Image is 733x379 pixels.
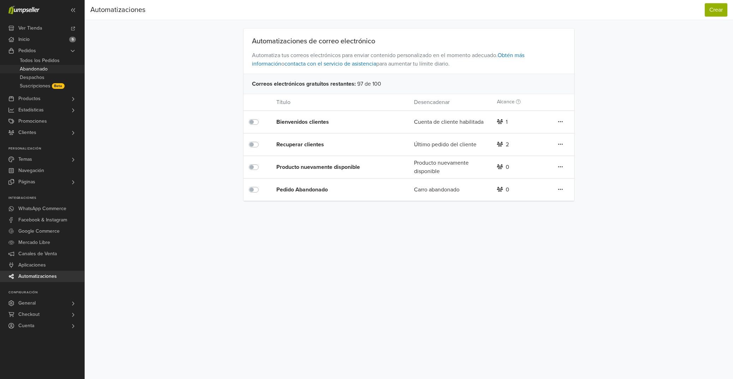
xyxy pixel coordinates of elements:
[276,163,386,171] div: Producto nuevamente disponible
[20,56,60,65] span: Todos los Pedidos
[409,140,491,149] div: Último pedido del cliente
[506,163,509,171] div: 0
[18,116,47,127] span: Promociones
[18,226,60,237] span: Google Commerce
[497,98,521,106] label: Alcance
[8,196,84,200] p: Integraciones
[271,98,409,106] div: Título
[244,37,574,45] div: Automatizaciones de correo electrónico
[18,320,34,331] span: Cuenta
[409,118,491,126] div: Cuenta de cliente habilitada
[18,45,36,56] span: Pedidos
[18,154,32,165] span: Temas
[506,140,509,149] div: 2
[18,259,46,271] span: Aplicaciones
[18,104,44,116] span: Estadísticas
[244,74,574,94] div: 97 de 100
[284,60,376,67] a: contacta con el servicio de asistencia
[18,176,35,188] span: Páginas
[276,140,386,149] div: Recuperar clientes
[8,147,84,151] p: Personalización
[18,165,44,176] span: Navegación
[20,65,48,73] span: Abandonado
[18,127,36,138] span: Clientes
[18,248,57,259] span: Canales de Venta
[18,214,67,226] span: Facebook & Instagram
[244,45,574,74] span: Automatiza tus correos electrónicos para enviar contenido personalizado en el momento adecuado. o...
[18,93,41,104] span: Productos
[18,203,66,214] span: WhatsApp Commerce
[276,185,386,194] div: Pedido Abandonado
[506,118,507,126] div: 1
[8,291,84,295] p: Configuración
[18,298,36,309] span: General
[18,237,50,248] span: Mercado Libre
[409,98,491,106] div: Desencadenar
[18,309,40,320] span: Checkout
[69,37,76,42] span: 5
[276,118,386,126] div: Bienvenidos clientes
[506,185,509,194] div: 0
[18,23,42,34] span: Ver Tienda
[409,185,491,194] div: Carro abandonado
[90,3,145,17] div: Automatizaciones
[20,73,44,82] span: Despachos
[18,34,30,45] span: Inicio
[18,271,57,282] span: Automatizaciones
[20,82,50,90] span: Suscripciones
[705,3,727,17] button: Crear
[252,80,356,88] span: Correos electrónicos gratuitos restantes :
[409,159,491,176] div: Producto nuevamente disponible
[52,83,65,89] span: Beta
